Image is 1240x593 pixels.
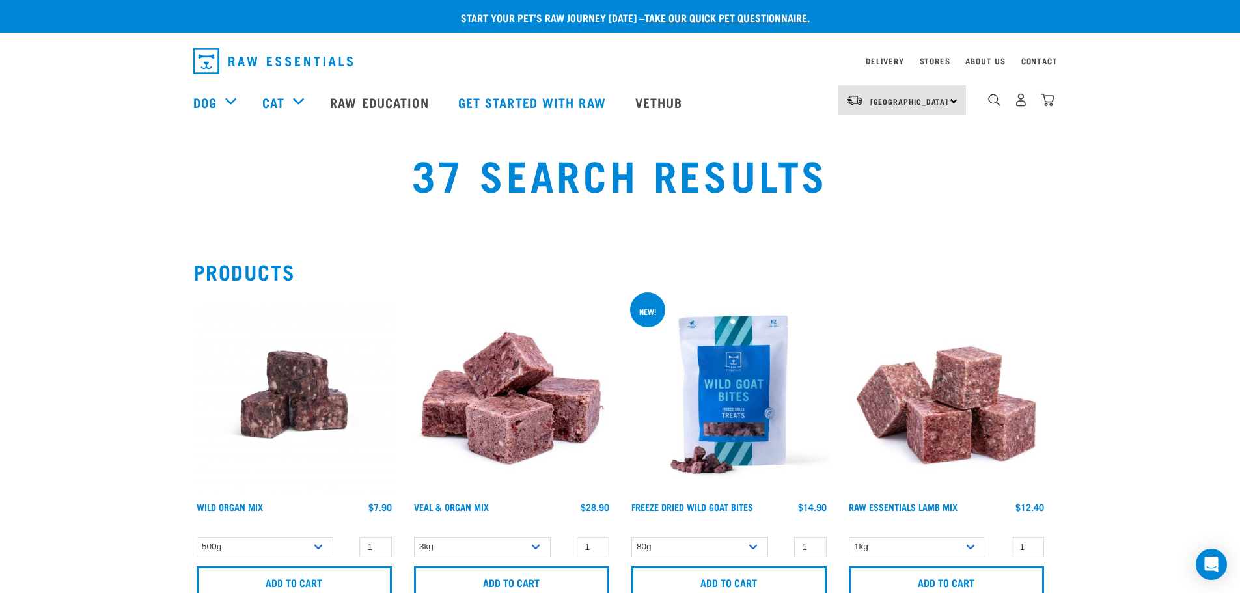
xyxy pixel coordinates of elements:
img: ?1041 RE Lamb Mix 01 [846,294,1047,495]
input: 1 [359,537,392,557]
input: 1 [577,537,609,557]
h1: 37 Search Results [230,150,1010,197]
div: new! [639,309,656,314]
a: take our quick pet questionnaire. [644,14,810,20]
a: Wild Organ Mix [197,504,263,509]
nav: dropdown navigation [183,43,1058,79]
a: Delivery [866,59,903,63]
div: $12.40 [1015,502,1044,512]
a: Cat [262,92,284,112]
a: Get started with Raw [445,76,622,128]
img: user.png [1014,93,1028,107]
div: $7.90 [368,502,392,512]
img: van-moving.png [846,94,864,106]
input: 1 [1012,537,1044,557]
img: Wild Organ Mix [193,294,395,495]
div: $28.90 [581,502,609,512]
input: 1 [794,537,827,557]
a: Freeze Dried Wild Goat Bites [631,504,753,509]
img: 1158 Veal Organ Mix 01 [411,294,613,495]
div: Open Intercom Messenger [1196,549,1227,580]
a: Veal & Organ Mix [414,504,489,509]
img: home-icon@2x.png [1041,93,1054,107]
span: [GEOGRAPHIC_DATA] [870,99,949,103]
a: About Us [965,59,1005,63]
a: Dog [193,92,217,112]
a: Vethub [622,76,699,128]
img: home-icon-1@2x.png [988,94,1000,106]
img: Raw Essentials Freeze Dried Wild Goat Bites PetTreats Product Shot [628,294,830,495]
div: $14.90 [798,502,827,512]
a: Stores [920,59,950,63]
a: Raw Education [317,76,445,128]
h2: Products [193,260,1047,283]
img: Raw Essentials Logo [193,48,353,74]
a: Contact [1021,59,1058,63]
a: Raw Essentials Lamb Mix [849,504,958,509]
